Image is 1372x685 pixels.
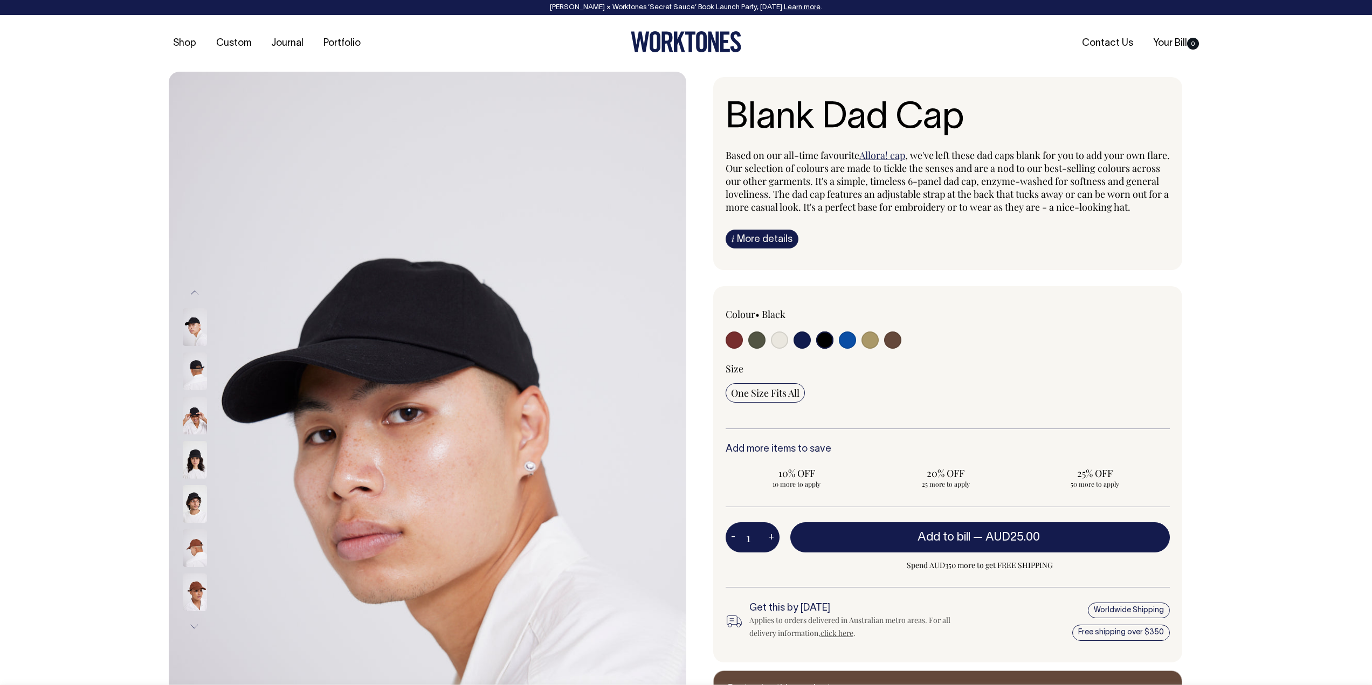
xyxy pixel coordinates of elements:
a: Your Bill0 [1149,34,1203,52]
span: 0 [1187,38,1199,50]
button: Next [187,614,203,639]
img: black [183,308,207,346]
img: black [183,352,207,390]
h6: Add more items to save [726,444,1170,455]
input: 20% OFF 25 more to apply [874,463,1017,492]
a: Contact Us [1078,34,1137,52]
h6: Get this by [DATE] [749,603,968,614]
button: Previous [187,281,203,305]
button: Add to bill —AUD25.00 [790,522,1170,552]
input: 25% OFF 50 more to apply [1024,463,1167,492]
span: 10 more to apply [731,480,863,488]
span: 20% OFF [880,467,1012,480]
span: — [973,532,1043,543]
img: chocolate [183,573,207,611]
button: + [763,527,780,548]
a: Custom [212,34,256,52]
span: Based on our all-time favourite [726,149,859,162]
span: One Size Fits All [731,386,799,399]
div: Colour [726,308,904,321]
span: 25 more to apply [880,480,1012,488]
span: 10% OFF [731,467,863,480]
span: , we've left these dad caps blank for you to add your own flare. Our selection of colours are mad... [726,149,1170,213]
span: i [732,233,734,244]
img: black [183,441,207,479]
a: Shop [169,34,201,52]
div: Applies to orders delivered in Australian metro areas. For all delivery information, . [749,614,968,640]
label: Black [762,308,785,321]
span: 25% OFF [1029,467,1161,480]
button: - [726,527,741,548]
a: Learn more [784,4,821,11]
a: iMore details [726,230,798,248]
img: black [183,397,207,434]
div: Size [726,362,1170,375]
h1: Blank Dad Cap [726,99,1170,139]
input: 10% OFF 10 more to apply [726,463,868,492]
div: [PERSON_NAME] × Worktones ‘Secret Sauce’ Book Launch Party, [DATE]. . [11,4,1361,11]
input: One Size Fits All [726,383,805,403]
img: chocolate [183,529,207,567]
a: click here [821,628,853,638]
a: Allora! cap [859,149,905,162]
span: 50 more to apply [1029,480,1161,488]
span: Spend AUD350 more to get FREE SHIPPING [790,559,1170,572]
a: Journal [267,34,308,52]
span: AUD25.00 [985,532,1040,543]
img: black [183,485,207,523]
a: Portfolio [319,34,365,52]
span: • [755,308,760,321]
span: Add to bill [918,532,970,543]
